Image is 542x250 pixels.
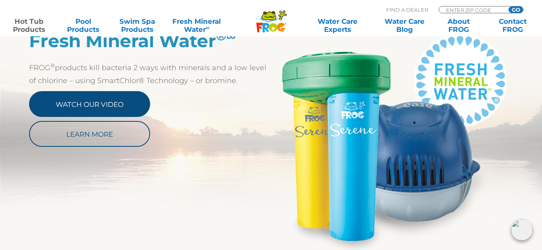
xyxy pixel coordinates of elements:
sup: ® [50,62,55,69]
a: PoolProducts [62,17,104,33]
a: AboutFROG [438,17,480,33]
img: openIcon [511,219,532,240]
a: Swim SpaProducts [116,17,158,33]
a: Water CareExperts [303,17,372,33]
h2: Fresh Mineral Water [29,30,271,51]
p: FROG products kill bacteria 2 ways with minerals and a low level of chlorine – using SmartChlor® ... [29,61,271,87]
p: Find A Dealer [386,6,428,13]
a: ContactFROG [492,17,534,33]
sup: ∞ [206,25,209,31]
a: Fresh MineralWater∞ [170,17,223,33]
a: Water CareBlog [384,17,426,33]
a: Hot TubProducts [8,17,50,33]
a: Watch Our Video [29,91,150,117]
input: Zip Code Form [445,6,500,13]
input: GO [509,6,523,13]
a: Learn More [29,121,150,147]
